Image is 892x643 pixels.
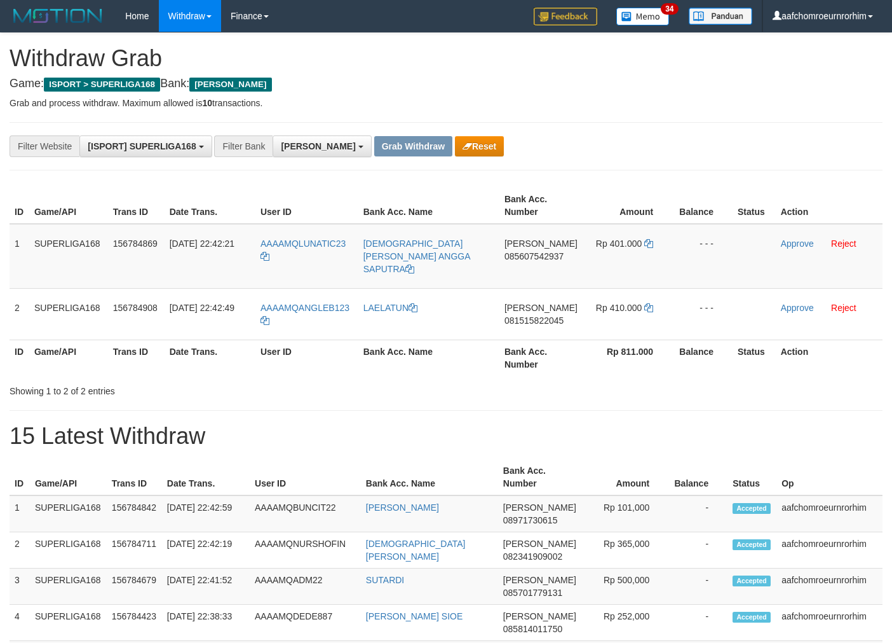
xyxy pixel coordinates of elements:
[250,569,361,605] td: AAAAMQADM22
[162,459,250,495] th: Date Trans.
[644,303,653,313] a: Copy 410000 to clipboard
[10,532,30,569] td: 2
[358,340,499,376] th: Bank Acc. Name
[583,340,672,376] th: Rp 811.000
[170,239,234,249] span: [DATE] 22:42:21
[581,459,668,495] th: Amount
[10,288,29,340] td: 2
[661,3,678,15] span: 34
[581,569,668,605] td: Rp 500,000
[366,502,439,513] a: [PERSON_NAME]
[88,141,196,151] span: [ISPORT] SUPERLIGA168
[733,576,771,586] span: Accepted
[499,340,583,376] th: Bank Acc. Number
[831,303,856,313] a: Reject
[366,539,466,562] a: [DEMOGRAPHIC_DATA][PERSON_NAME]
[361,459,498,495] th: Bank Acc. Name
[503,624,562,634] span: Copy 085814011750 to clipboard
[776,569,882,605] td: aafchomroeurnrorhim
[250,605,361,641] td: AAAAMQDEDE887
[455,136,504,156] button: Reset
[644,239,653,249] a: Copy 401000 to clipboard
[776,459,882,495] th: Op
[596,239,642,249] span: Rp 401.000
[10,78,882,90] h4: Game: Bank:
[214,135,273,157] div: Filter Bank
[202,98,212,108] strong: 10
[366,575,404,585] a: SUTARDI
[672,340,733,376] th: Balance
[107,532,162,569] td: 156784711
[260,239,346,249] span: AAAAMQLUNATIC23
[10,424,882,449] h1: 15 Latest Withdraw
[165,340,255,376] th: Date Trans.
[44,78,160,92] span: ISPORT > SUPERLIGA168
[776,605,882,641] td: aafchomroeurnrorhim
[108,340,165,376] th: Trans ID
[581,605,668,641] td: Rp 252,000
[668,605,727,641] td: -
[255,188,358,224] th: User ID
[29,224,108,289] td: SUPERLIGA168
[596,303,642,313] span: Rp 410.000
[107,569,162,605] td: 156784679
[260,239,346,261] a: AAAAMQLUNATIC23
[358,188,499,224] th: Bank Acc. Name
[260,303,349,326] a: AAAAMQANGLEB123
[503,539,576,549] span: [PERSON_NAME]
[583,188,672,224] th: Amount
[162,605,250,641] td: [DATE] 22:38:33
[727,459,776,495] th: Status
[581,495,668,532] td: Rp 101,000
[255,340,358,376] th: User ID
[30,569,107,605] td: SUPERLIGA168
[504,239,578,249] span: [PERSON_NAME]
[162,569,250,605] td: [DATE] 22:41:52
[503,502,576,513] span: [PERSON_NAME]
[831,239,856,249] a: Reject
[281,141,355,151] span: [PERSON_NAME]
[733,503,771,514] span: Accepted
[108,188,165,224] th: Trans ID
[162,532,250,569] td: [DATE] 22:42:19
[10,569,30,605] td: 3
[10,380,362,398] div: Showing 1 to 2 of 2 entries
[10,459,30,495] th: ID
[503,611,576,621] span: [PERSON_NAME]
[504,315,564,326] span: Copy 081515822045 to clipboard
[10,46,882,71] h1: Withdraw Grab
[781,239,814,249] a: Approve
[162,495,250,532] td: [DATE] 22:42:59
[733,188,776,224] th: Status
[10,6,106,25] img: MOTION_logo.png
[366,611,463,621] a: [PERSON_NAME] SIOE
[776,188,882,224] th: Action
[10,340,29,376] th: ID
[672,288,733,340] td: - - -
[374,136,452,156] button: Grab Withdraw
[30,495,107,532] td: SUPERLIGA168
[113,239,158,249] span: 156784869
[10,605,30,641] td: 4
[733,340,776,376] th: Status
[250,495,361,532] td: AAAAMQBUNCIT22
[170,303,234,313] span: [DATE] 22:42:49
[668,532,727,569] td: -
[10,188,29,224] th: ID
[503,588,562,598] span: Copy 085701779131 to clipboard
[498,459,581,495] th: Bank Acc. Number
[165,188,255,224] th: Date Trans.
[776,532,882,569] td: aafchomroeurnrorhim
[29,288,108,340] td: SUPERLIGA168
[250,532,361,569] td: AAAAMQNURSHOFIN
[616,8,670,25] img: Button%20Memo.svg
[503,575,576,585] span: [PERSON_NAME]
[107,495,162,532] td: 156784842
[503,515,558,525] span: Copy 08971730615 to clipboard
[534,8,597,25] img: Feedback.jpg
[250,459,361,495] th: User ID
[10,97,882,109] p: Grab and process withdraw. Maximum allowed is transactions.
[504,251,564,261] span: Copy 085607542937 to clipboard
[113,303,158,313] span: 156784908
[10,135,79,157] div: Filter Website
